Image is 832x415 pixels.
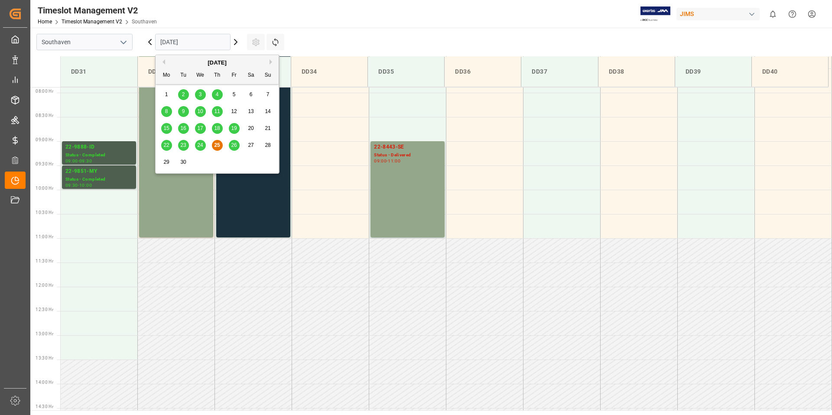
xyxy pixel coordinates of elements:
div: Choose Tuesday, September 30th, 2025 [178,157,189,168]
div: Choose Thursday, September 25th, 2025 [212,140,223,151]
div: Status - Completed [65,176,133,183]
span: 10:30 Hr [36,210,53,215]
img: Exertis%20JAM%20-%20Email%20Logo.jpg_1722504956.jpg [640,6,670,22]
a: Home [38,19,52,25]
span: 21 [265,125,270,131]
span: 12:30 Hr [36,307,53,312]
span: 11 [214,108,220,114]
div: 09:30 [79,159,92,163]
div: Choose Wednesday, September 24th, 2025 [195,140,206,151]
span: 13:00 Hr [36,331,53,336]
div: Choose Friday, September 19th, 2025 [229,123,240,134]
span: 6 [250,91,253,97]
div: JIMS [676,8,760,20]
span: 24 [197,142,203,148]
div: Choose Thursday, September 18th, 2025 [212,123,223,134]
div: Choose Sunday, September 28th, 2025 [263,140,273,151]
span: 08:00 Hr [36,89,53,94]
div: Choose Monday, September 1st, 2025 [161,89,172,100]
span: 1 [165,91,168,97]
div: Choose Tuesday, September 2nd, 2025 [178,89,189,100]
div: Choose Wednesday, September 10th, 2025 [195,106,206,117]
span: 15 [163,125,169,131]
div: Fr [229,70,240,81]
div: - [387,159,388,163]
div: Choose Sunday, September 14th, 2025 [263,106,273,117]
input: DD.MM.YYYY [155,34,231,50]
div: Choose Wednesday, September 3rd, 2025 [195,89,206,100]
span: 14 [265,108,270,114]
div: DD37 [528,64,591,80]
span: 9 [182,108,185,114]
span: 17 [197,125,203,131]
span: 27 [248,142,253,148]
input: Type to search/select [36,34,133,50]
div: DD35 [375,64,437,80]
div: Choose Tuesday, September 9th, 2025 [178,106,189,117]
span: 23 [180,142,186,148]
div: Th [212,70,223,81]
div: month 2025-09 [158,86,276,171]
div: DD39 [682,64,744,80]
div: 22-9888-ID [65,143,133,152]
div: 09:30 [65,183,78,187]
div: DD36 [452,64,514,80]
span: 09:30 Hr [36,162,53,166]
div: Choose Tuesday, September 23rd, 2025 [178,140,189,151]
span: 11:30 Hr [36,259,53,263]
div: Choose Saturday, September 20th, 2025 [246,123,257,134]
button: open menu [117,36,130,49]
div: Choose Saturday, September 13th, 2025 [246,106,257,117]
span: 10 [197,108,203,114]
div: 22-8443-SE [374,143,441,152]
span: 26 [231,142,237,148]
span: 20 [248,125,253,131]
div: Choose Thursday, September 11th, 2025 [212,106,223,117]
div: Choose Wednesday, September 17th, 2025 [195,123,206,134]
div: DD31 [68,64,130,80]
div: Choose Friday, September 12th, 2025 [229,106,240,117]
a: Timeslot Management V2 [62,19,122,25]
div: DD38 [605,64,668,80]
button: Previous Month [160,59,165,65]
span: 29 [163,159,169,165]
span: 5 [233,91,236,97]
span: 08:30 Hr [36,113,53,118]
span: 3 [199,91,202,97]
div: Choose Saturday, September 6th, 2025 [246,89,257,100]
span: 19 [231,125,237,131]
div: Mo [161,70,172,81]
div: Timeslot Management V2 [38,4,157,17]
div: Choose Monday, September 15th, 2025 [161,123,172,134]
span: 4 [216,91,219,97]
div: We [195,70,206,81]
div: 09:00 [65,159,78,163]
span: 12 [231,108,237,114]
div: Su [263,70,273,81]
div: Choose Friday, September 5th, 2025 [229,89,240,100]
span: 14:00 Hr [36,380,53,385]
span: 14:30 Hr [36,404,53,409]
span: 18 [214,125,220,131]
button: Next Month [270,59,275,65]
div: Choose Monday, September 8th, 2025 [161,106,172,117]
div: Choose Friday, September 26th, 2025 [229,140,240,151]
span: 7 [266,91,270,97]
button: Help Center [783,4,802,24]
span: 16 [180,125,186,131]
div: 09:00 [374,159,387,163]
div: Tu [178,70,189,81]
span: 09:00 Hr [36,137,53,142]
div: Status - Completed [65,152,133,159]
div: Choose Sunday, September 21st, 2025 [263,123,273,134]
div: 10:00 [79,183,92,187]
button: show 0 new notifications [763,4,783,24]
span: 13:30 Hr [36,356,53,360]
div: 11:00 [388,159,400,163]
div: DD40 [759,64,821,80]
span: 30 [180,159,186,165]
span: 10:00 Hr [36,186,53,191]
span: 8 [165,108,168,114]
div: Choose Saturday, September 27th, 2025 [246,140,257,151]
div: Sa [246,70,257,81]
